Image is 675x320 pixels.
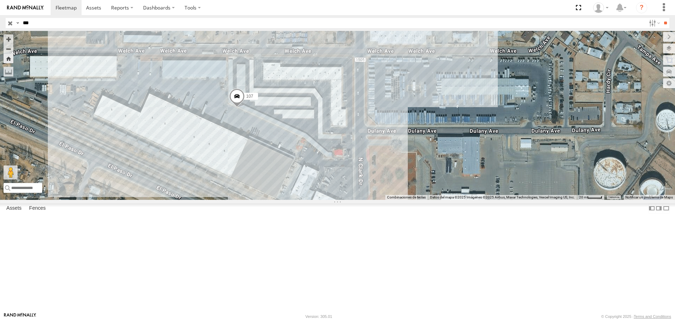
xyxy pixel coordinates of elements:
[648,203,655,214] label: Dock Summary Table to the Left
[430,195,575,199] span: Datos del mapa ©2025 Imágenes ©2025 Airbus, Maxar Technologies, Vexcel Imaging US, Inc.
[655,203,662,214] label: Dock Summary Table to the Right
[634,314,671,319] a: Terms and Conditions
[577,195,604,200] button: Escala del mapa: 20 m por 39 píxeles
[3,204,25,214] label: Assets
[15,18,20,28] label: Search Query
[4,313,36,320] a: Visit our Website
[579,195,587,199] span: 20 m
[4,34,13,44] button: Zoom in
[646,18,661,28] label: Search Filter Options
[608,196,619,198] a: Términos
[4,54,13,63] button: Zoom Home
[7,5,44,10] img: rand-logo.svg
[601,314,671,319] div: © Copyright 2025 -
[4,67,13,77] label: Measure
[663,78,675,88] label: Map Settings
[387,195,426,200] button: Combinaciones de teclas
[4,165,18,179] button: Arrastra al hombrecito al mapa para abrir Street View
[246,94,253,99] span: 107
[591,2,611,13] div: carolina herrera
[4,44,13,54] button: Zoom out
[636,2,647,13] i: ?
[625,195,673,199] a: Notificar un problema de Maps
[26,204,49,214] label: Fences
[306,314,332,319] div: Version: 305.01
[663,203,670,214] label: Hide Summary Table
